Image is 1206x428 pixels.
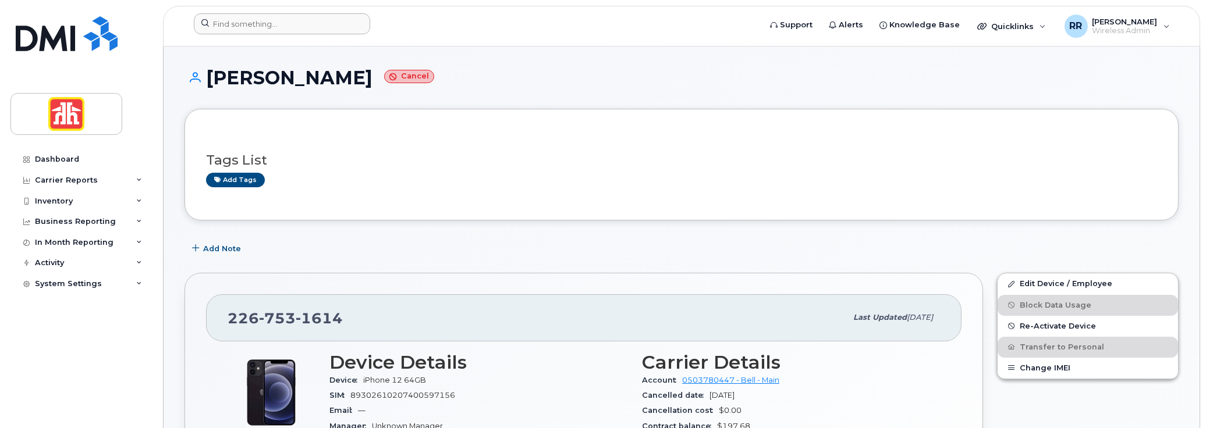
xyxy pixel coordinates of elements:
[203,243,241,254] span: Add Note
[998,337,1178,358] button: Transfer to Personal
[185,238,251,259] button: Add Note
[642,391,710,400] span: Cancelled date
[329,391,350,400] span: SIM
[329,352,628,373] h3: Device Details
[236,358,306,427] img: iPhone_12.jpg
[710,391,735,400] span: [DATE]
[642,376,682,384] span: Account
[907,313,933,322] span: [DATE]
[329,406,358,415] span: Email
[363,376,426,384] span: iPhone 12 64GB
[350,391,455,400] span: 89302610207400597156
[185,67,1179,88] h1: [PERSON_NAME]
[206,153,1157,167] h3: Tags List
[206,173,265,187] a: Add tags
[719,406,742,415] span: $0.00
[228,309,343,327] span: 226
[853,313,907,322] span: Last updated
[259,309,296,327] span: 753
[384,70,434,83] small: Cancel
[998,358,1178,379] button: Change IMEI
[1020,322,1096,330] span: Re-Activate Device
[998,316,1178,337] button: Re-Activate Device
[642,352,941,373] h3: Carrier Details
[358,406,366,415] span: —
[998,295,1178,316] button: Block Data Usage
[682,376,779,384] a: 0503780447 - Bell - Main
[998,273,1178,294] a: Edit Device / Employee
[642,406,719,415] span: Cancellation cost
[329,376,363,384] span: Device
[296,309,343,327] span: 1614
